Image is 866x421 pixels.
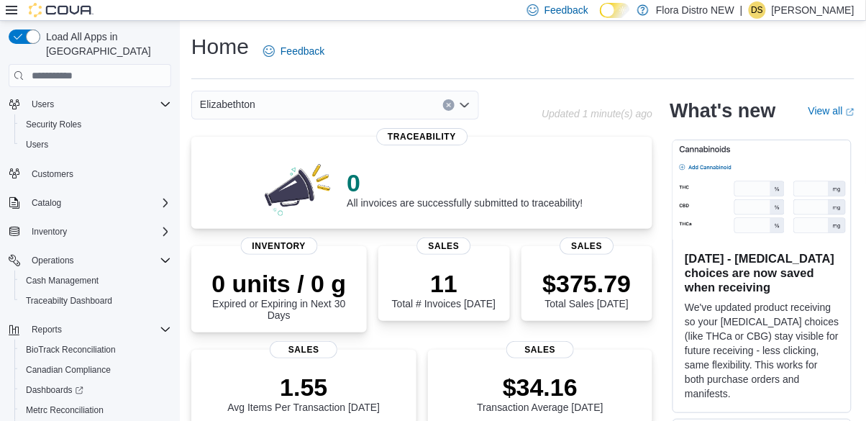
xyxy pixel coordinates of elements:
[14,114,177,135] button: Security Roles
[459,99,470,111] button: Open list of options
[3,94,177,114] button: Users
[20,136,54,153] a: Users
[20,116,87,133] a: Security Roles
[392,269,496,309] div: Total # Invoices [DATE]
[14,360,177,380] button: Canadian Compliance
[543,269,632,298] p: $375.79
[26,252,171,269] span: Operations
[506,341,574,358] span: Sales
[3,320,177,340] button: Reports
[600,18,601,19] span: Dark Mode
[656,1,734,19] p: Flora Distro NEW
[40,30,171,58] span: Load All Apps in [GEOGRAPHIC_DATA]
[29,3,94,17] img: Cova
[20,272,171,289] span: Cash Management
[670,99,775,122] h2: What's new
[392,269,496,298] p: 11
[191,32,249,61] h1: Home
[257,37,330,65] a: Feedback
[477,373,603,413] div: Transaction Average [DATE]
[26,139,48,150] span: Users
[270,341,337,358] span: Sales
[14,271,177,291] button: Cash Management
[20,136,171,153] span: Users
[26,194,171,212] span: Catalog
[32,99,54,110] span: Users
[32,168,73,180] span: Customers
[20,292,171,309] span: Traceabilty Dashboard
[26,384,83,396] span: Dashboards
[772,1,854,19] p: [PERSON_NAME]
[544,3,588,17] span: Feedback
[26,166,79,183] a: Customers
[26,165,171,183] span: Customers
[32,197,61,209] span: Catalog
[560,237,614,255] span: Sales
[20,116,171,133] span: Security Roles
[20,361,171,379] span: Canadian Compliance
[14,380,177,400] a: Dashboards
[14,340,177,360] button: BioTrack Reconciliation
[203,269,355,298] p: 0 units / 0 g
[14,400,177,420] button: Metrc Reconciliation
[20,381,171,399] span: Dashboards
[347,168,583,197] p: 0
[261,160,336,217] img: 0
[26,321,68,338] button: Reports
[200,96,255,113] span: Elizabethton
[3,250,177,271] button: Operations
[477,373,603,402] p: $34.16
[32,226,67,237] span: Inventory
[26,119,81,130] span: Security Roles
[26,364,111,376] span: Canadian Compliance
[26,223,171,240] span: Inventory
[26,194,67,212] button: Catalog
[26,96,171,113] span: Users
[32,255,74,266] span: Operations
[600,3,630,18] input: Dark Mode
[227,373,380,413] div: Avg Items Per Transaction [DATE]
[3,193,177,213] button: Catalog
[20,402,171,419] span: Metrc Reconciliation
[26,404,104,416] span: Metrc Reconciliation
[3,222,177,242] button: Inventory
[3,163,177,184] button: Customers
[752,1,764,19] span: DS
[20,292,118,309] a: Traceabilty Dashboard
[26,321,171,338] span: Reports
[685,251,839,294] h3: [DATE] - [MEDICAL_DATA] choices are now saved when receiving
[20,341,122,358] a: BioTrack Reconciliation
[846,108,854,117] svg: External link
[685,300,839,401] p: We've updated product receiving so your [MEDICAL_DATA] choices (like THCa or CBG) stay visible fo...
[26,295,112,307] span: Traceabilty Dashboard
[227,373,380,402] p: 1.55
[808,105,854,117] a: View allExternal link
[20,381,89,399] a: Dashboards
[542,108,652,119] p: Updated 1 minute(s) ago
[443,99,455,111] button: Clear input
[26,344,116,356] span: BioTrack Reconciliation
[20,361,117,379] a: Canadian Compliance
[417,237,471,255] span: Sales
[347,168,583,209] div: All invoices are successfully submitted to traceability!
[281,44,324,58] span: Feedback
[376,128,468,145] span: Traceability
[26,96,60,113] button: Users
[20,402,109,419] a: Metrc Reconciliation
[203,269,355,321] div: Expired or Expiring in Next 30 Days
[749,1,766,19] div: Darion Simmerly
[26,252,80,269] button: Operations
[14,135,177,155] button: Users
[26,275,99,286] span: Cash Management
[14,291,177,311] button: Traceabilty Dashboard
[543,269,632,309] div: Total Sales [DATE]
[20,341,171,358] span: BioTrack Reconciliation
[32,324,62,335] span: Reports
[241,237,318,255] span: Inventory
[20,272,104,289] a: Cash Management
[740,1,743,19] p: |
[26,223,73,240] button: Inventory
